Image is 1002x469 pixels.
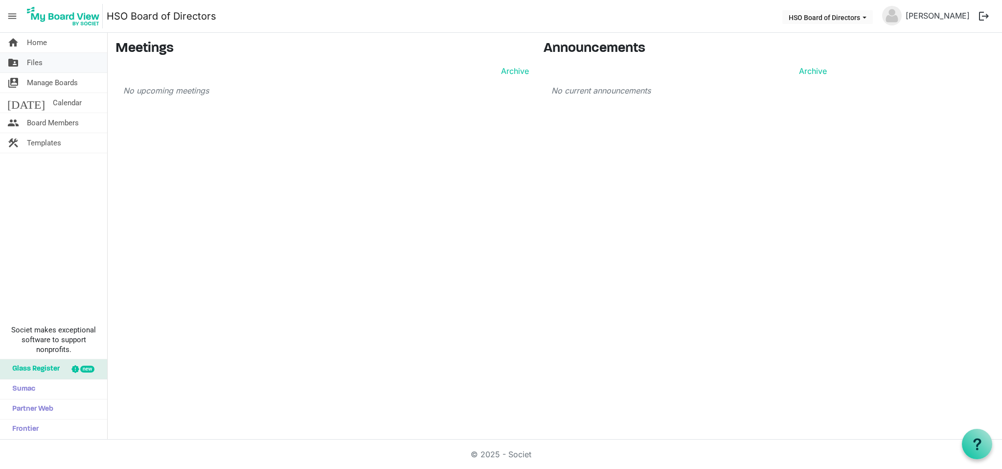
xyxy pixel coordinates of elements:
[24,4,103,28] img: My Board View Logo
[497,65,529,77] a: Archive
[27,133,61,153] span: Templates
[7,133,19,153] span: construction
[7,33,19,52] span: home
[27,33,47,52] span: Home
[7,420,39,439] span: Frontier
[544,41,835,57] h3: Announcements
[7,399,53,419] span: Partner Web
[4,325,103,354] span: Societ makes exceptional software to support nonprofits.
[53,93,82,113] span: Calendar
[902,6,974,25] a: [PERSON_NAME]
[882,6,902,25] img: no-profile-picture.svg
[107,6,216,26] a: HSO Board of Directors
[27,73,78,93] span: Manage Boards
[471,449,531,459] a: © 2025 - Societ
[7,73,19,93] span: switch_account
[7,113,19,133] span: people
[80,366,94,373] div: new
[3,7,22,25] span: menu
[7,53,19,72] span: folder_shared
[27,53,43,72] span: Files
[27,113,79,133] span: Board Members
[24,4,107,28] a: My Board View Logo
[974,6,994,26] button: logout
[7,93,45,113] span: [DATE]
[551,85,827,96] p: No current announcements
[782,10,873,24] button: HSO Board of Directors dropdownbutton
[7,359,60,379] span: Glass Register
[115,41,529,57] h3: Meetings
[123,85,529,96] p: No upcoming meetings
[7,379,35,399] span: Sumac
[795,65,827,77] a: Archive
